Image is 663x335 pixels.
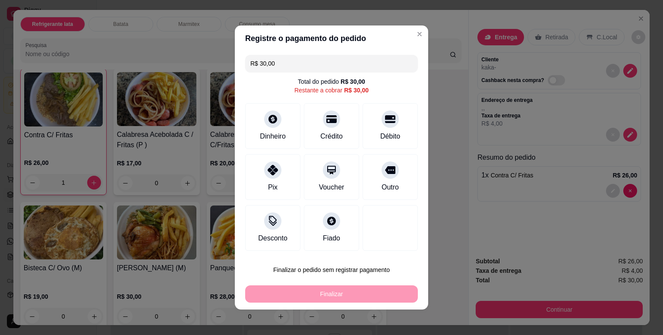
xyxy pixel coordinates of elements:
header: Registre o pagamento do pedido [235,25,428,51]
div: Desconto [258,233,287,243]
div: Outro [382,182,399,193]
div: Total do pedido [298,77,365,86]
div: Pix [268,182,278,193]
div: Dinheiro [260,131,286,142]
div: Crédito [320,131,343,142]
input: Ex.: hambúrguer de cordeiro [250,55,413,72]
button: Finalizar o pedido sem registrar pagamento [245,261,418,278]
div: Restante a cobrar [294,86,369,95]
div: R$ 30,00 [344,86,369,95]
div: R$ 30,00 [341,77,365,86]
div: Voucher [319,182,344,193]
button: Close [413,27,426,41]
div: Débito [380,131,400,142]
div: Fiado [323,233,340,243]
